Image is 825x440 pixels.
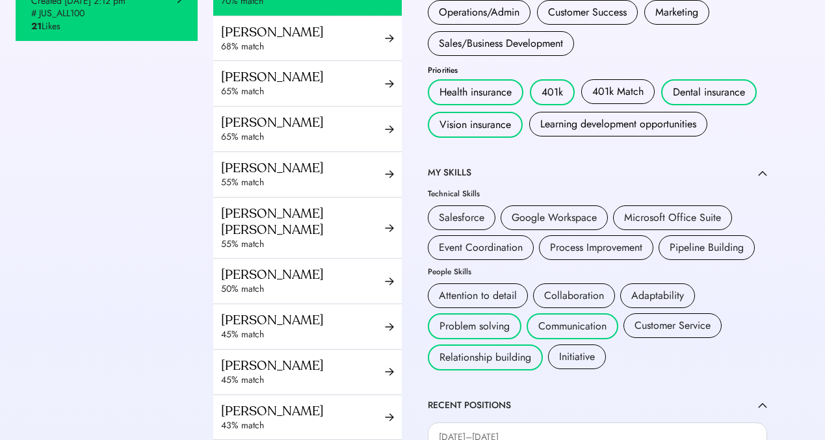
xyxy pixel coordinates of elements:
img: arrow-right-black.svg [385,170,394,179]
div: Pipeline Building [670,240,744,255]
div: 55% match [221,176,385,189]
div: Google Workspace [512,210,597,226]
div: Priorities [428,66,767,74]
div: Attention to detail [439,288,517,304]
div: [PERSON_NAME] [221,160,385,176]
img: arrow-right-black.svg [385,413,394,422]
div: Likes [31,20,60,33]
div: Event Coordination [439,240,523,255]
div: RECENT POSITIONS [428,399,511,412]
div: [PERSON_NAME] [221,69,385,85]
div: Customer Service [635,318,711,333]
div: Dental insurance [673,84,745,100]
img: caret-up.svg [758,402,767,408]
img: arrow-right-black.svg [385,34,394,43]
div: 401k Match [592,84,644,99]
img: arrow-right-black.svg [385,224,394,233]
div: People Skills [428,268,471,276]
div: Vision insurance [439,117,511,133]
div: Technical Skills [428,190,480,198]
div: 68% match [221,40,385,53]
div: [PERSON_NAME] [221,24,385,40]
img: arrow-right-black.svg [385,125,394,134]
div: [PERSON_NAME] [221,114,385,131]
img: arrow-right-black.svg [385,277,394,286]
div: 401k [542,84,563,100]
div: Adaptability [631,288,684,304]
div: Customer Success [548,5,627,20]
div: 45% match [221,328,385,341]
div: Initiative [559,349,595,365]
div: Communication [538,318,607,334]
div: [PERSON_NAME] [221,357,385,374]
div: [PERSON_NAME] [221,403,385,419]
strong: 21 [31,19,42,32]
div: 43% match [221,419,385,432]
div: 50% match [221,283,385,296]
img: arrow-right-black.svg [385,322,394,331]
div: MY SKILLS [428,166,471,179]
div: 55% match [221,238,385,251]
div: [PERSON_NAME] [221,312,385,328]
div: Health insurance [439,84,512,100]
div: Operations/Admin [439,5,519,20]
div: [PERSON_NAME] [221,266,385,283]
div: Learning development opportunities [540,116,696,132]
img: caret-up.svg [758,170,767,176]
div: 65% match [221,131,385,144]
div: 65% match [221,85,385,98]
div: Salesforce [439,210,484,226]
div: Sales/Business Development [439,36,563,51]
div: Collaboration [544,288,604,304]
img: arrow-right-black.svg [385,79,394,88]
div: Marketing [655,5,698,20]
div: [PERSON_NAME] [PERSON_NAME] [221,205,385,238]
div: Process Improvement [550,240,642,255]
div: Microsoft Office Suite [624,210,721,226]
img: arrow-right-black.svg [385,367,394,376]
div: 45% match [221,374,385,387]
div: Relationship building [439,350,531,365]
div: # JUS_ALL100 [31,7,85,20]
div: Problem solving [439,318,510,334]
